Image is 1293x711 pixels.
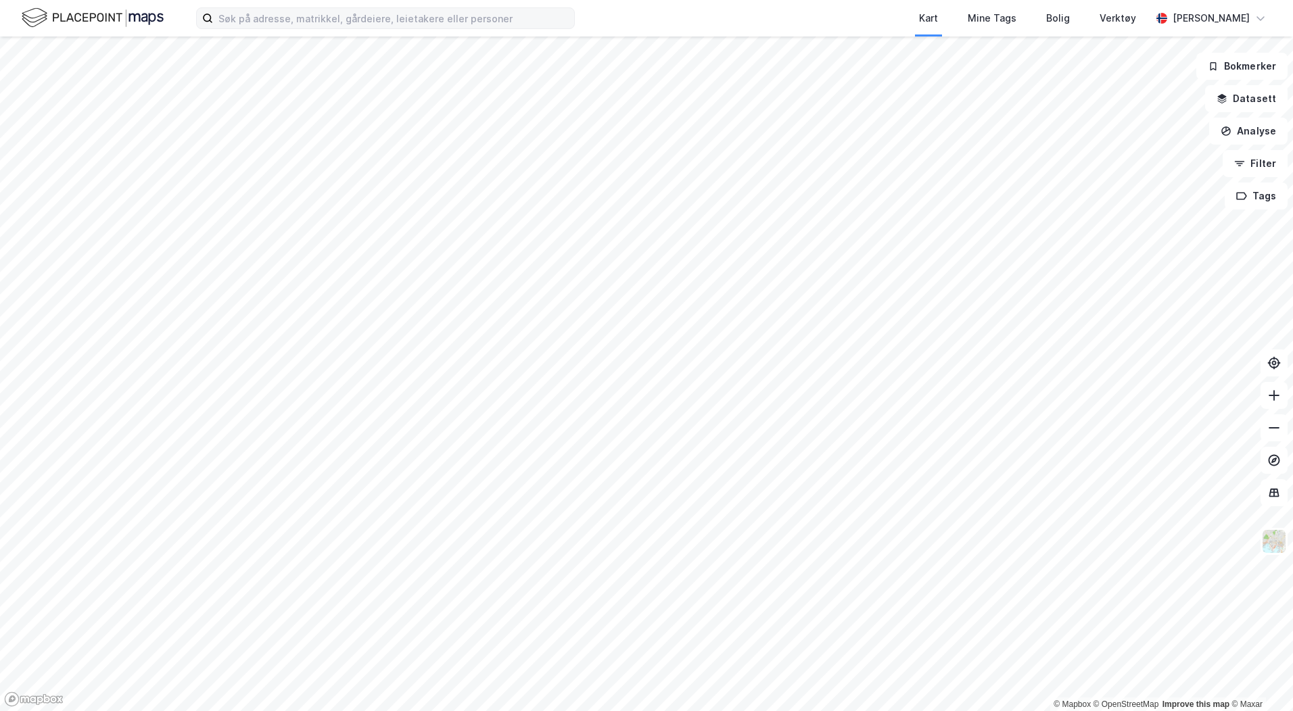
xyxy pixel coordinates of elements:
[919,10,938,26] div: Kart
[968,10,1016,26] div: Mine Tags
[1225,646,1293,711] iframe: Chat Widget
[213,8,574,28] input: Søk på adresse, matrikkel, gårdeiere, leietakere eller personer
[1046,10,1070,26] div: Bolig
[1225,646,1293,711] div: Kontrollprogram for chat
[22,6,164,30] img: logo.f888ab2527a4732fd821a326f86c7f29.svg
[1100,10,1136,26] div: Verktøy
[1173,10,1250,26] div: [PERSON_NAME]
